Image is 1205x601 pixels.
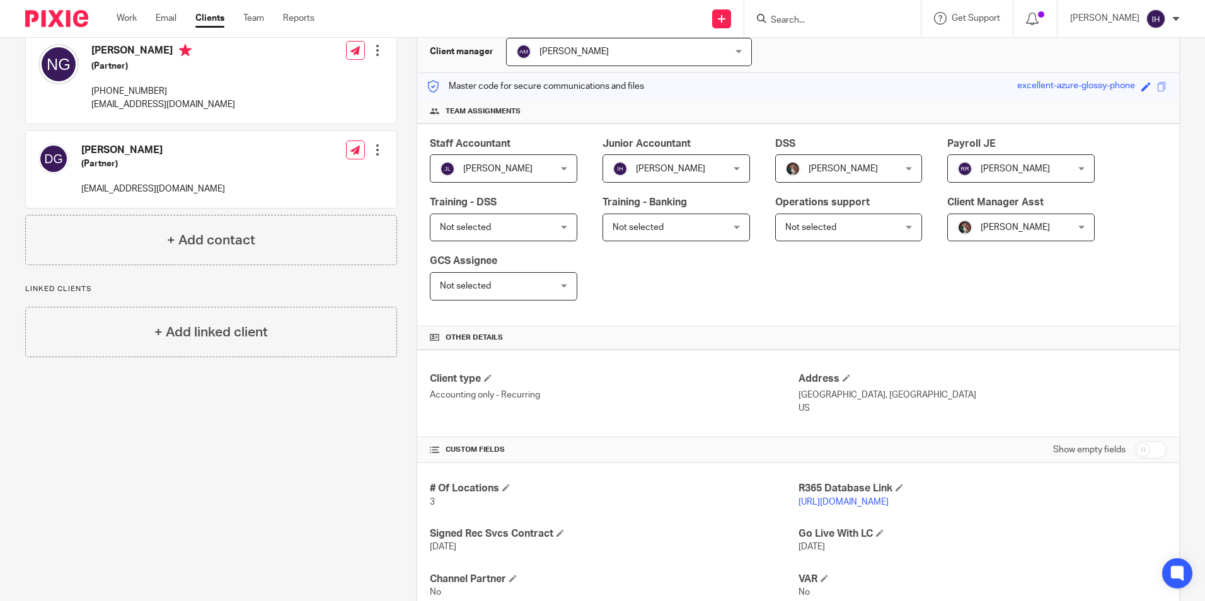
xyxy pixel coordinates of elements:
[430,542,456,551] span: [DATE]
[947,197,1044,207] span: Client Manager Asst
[81,157,225,170] h5: (Partner)
[38,44,79,84] img: svg%3E
[799,498,889,507] a: [URL][DOMAIN_NAME]
[167,231,255,250] h4: + Add contact
[799,402,1167,415] p: US
[81,183,225,195] p: [EMAIL_ADDRESS][DOMAIN_NAME]
[613,223,664,232] span: Not selected
[430,527,798,541] h4: Signed Rec Svcs Contract
[957,161,972,176] img: svg%3E
[799,588,810,597] span: No
[430,498,435,507] span: 3
[446,333,503,343] span: Other details
[440,223,491,232] span: Not selected
[636,164,705,173] span: [PERSON_NAME]
[602,197,687,207] span: Training - Banking
[427,80,644,93] p: Master code for secure communications and files
[799,372,1167,386] h4: Address
[440,282,491,290] span: Not selected
[156,12,176,25] a: Email
[799,389,1167,401] p: [GEOGRAPHIC_DATA], [GEOGRAPHIC_DATA]
[25,284,397,294] p: Linked clients
[799,482,1167,495] h4: R365 Database Link
[430,139,510,149] span: Staff Accountant
[1017,79,1135,94] div: excellent-azure-glossy-phone
[117,12,137,25] a: Work
[799,542,825,551] span: [DATE]
[81,144,225,157] h4: [PERSON_NAME]
[195,12,224,25] a: Clients
[38,144,69,174] img: svg%3E
[430,573,798,586] h4: Channel Partner
[809,164,878,173] span: [PERSON_NAME]
[25,10,88,27] img: Pixie
[446,106,521,117] span: Team assignments
[91,98,235,111] p: [EMAIL_ADDRESS][DOMAIN_NAME]
[952,14,1000,23] span: Get Support
[775,139,795,149] span: DSS
[430,256,497,266] span: GCS Assignee
[430,445,798,455] h4: CUSTOM FIELDS
[785,161,800,176] img: Profile%20picture%20JUS.JPG
[770,15,883,26] input: Search
[179,44,192,57] i: Primary
[430,588,441,597] span: No
[91,85,235,98] p: [PHONE_NUMBER]
[1053,444,1126,456] label: Show empty fields
[799,527,1167,541] h4: Go Live With LC
[243,12,264,25] a: Team
[1070,12,1139,25] p: [PERSON_NAME]
[283,12,314,25] a: Reports
[775,197,870,207] span: Operations support
[463,164,533,173] span: [PERSON_NAME]
[785,223,836,232] span: Not selected
[516,44,531,59] img: svg%3E
[947,139,996,149] span: Payroll JE
[981,164,1050,173] span: [PERSON_NAME]
[602,139,691,149] span: Junior Accountant
[430,197,497,207] span: Training - DSS
[981,223,1050,232] span: [PERSON_NAME]
[957,220,972,235] img: Profile%20picture%20JUS.JPG
[1146,9,1166,29] img: svg%3E
[799,573,1167,586] h4: VAR
[613,161,628,176] img: svg%3E
[154,323,268,342] h4: + Add linked client
[430,389,798,401] p: Accounting only - Recurring
[539,47,609,56] span: [PERSON_NAME]
[91,44,235,60] h4: [PERSON_NAME]
[430,45,493,58] h3: Client manager
[430,372,798,386] h4: Client type
[430,482,798,495] h4: # Of Locations
[440,161,455,176] img: svg%3E
[91,60,235,72] h5: (Partner)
